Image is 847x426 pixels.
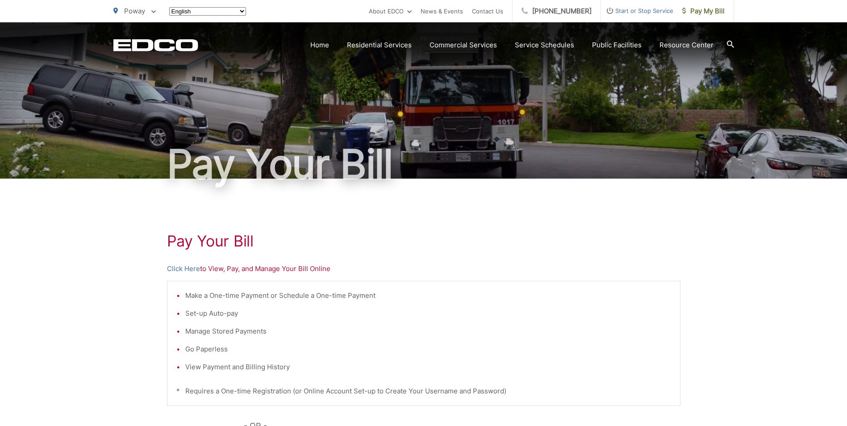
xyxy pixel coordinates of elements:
[310,40,329,50] a: Home
[659,40,713,50] a: Resource Center
[515,40,574,50] a: Service Schedules
[113,142,734,187] h1: Pay Your Bill
[592,40,642,50] a: Public Facilities
[185,308,671,319] li: Set-up Auto-pay
[176,386,671,397] p: * Requires a One-time Registration (or Online Account Set-up to Create Your Username and Password)
[347,40,412,50] a: Residential Services
[421,6,463,17] a: News & Events
[124,7,145,15] span: Poway
[185,362,671,372] li: View Payment and Billing History
[185,290,671,301] li: Make a One-time Payment or Schedule a One-time Payment
[167,232,680,250] h1: Pay Your Bill
[430,40,497,50] a: Commercial Services
[682,6,725,17] span: Pay My Bill
[169,7,246,16] select: Select a language
[369,6,412,17] a: About EDCO
[167,263,680,274] p: to View, Pay, and Manage Your Bill Online
[185,326,671,337] li: Manage Stored Payments
[185,344,671,355] li: Go Paperless
[472,6,503,17] a: Contact Us
[167,263,200,274] a: Click Here
[113,39,198,51] a: EDCD logo. Return to the homepage.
